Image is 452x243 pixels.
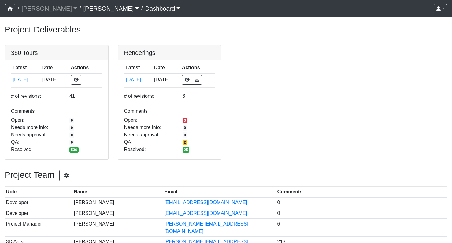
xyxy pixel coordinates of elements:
a: Dashboard [145,2,180,15]
a: [EMAIL_ADDRESS][DOMAIN_NAME] [164,200,247,205]
span: / [15,2,21,15]
td: [PERSON_NAME] [72,218,163,237]
td: bc4R2khgC9ZdMcTvLrN78E [124,73,153,86]
h3: Project Deliverables [5,25,447,35]
a: [PERSON_NAME][EMAIL_ADDRESS][DOMAIN_NAME] [164,221,248,234]
td: [PERSON_NAME] [72,197,163,208]
iframe: Ybug feedback widget [5,231,43,243]
td: Developer [5,208,72,219]
td: Developer [5,197,72,208]
a: [PERSON_NAME] [21,2,77,15]
a: [PERSON_NAME] [83,2,139,15]
h3: Project Team [5,170,447,181]
button: [DATE] [13,76,39,84]
span: / [77,2,83,15]
td: [PERSON_NAME] [72,208,163,219]
a: [EMAIL_ADDRESS][DOMAIN_NAME] [164,211,247,216]
td: Project Manager [5,218,72,237]
th: Name [72,187,163,197]
th: Comments [276,187,447,197]
td: 0 [276,208,447,219]
td: pnh8f5S5HjU41T4ZphFfvd [11,73,41,86]
th: Email [163,187,276,197]
td: 6 [276,218,447,237]
th: Role [5,187,72,197]
td: 0 [276,197,447,208]
span: / [139,2,145,15]
button: [DATE] [125,76,151,84]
